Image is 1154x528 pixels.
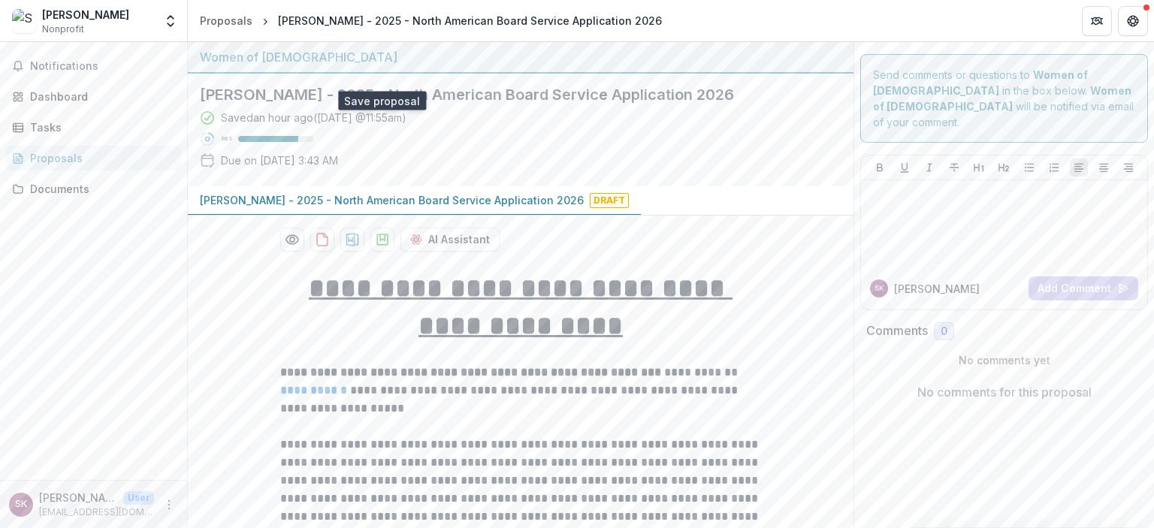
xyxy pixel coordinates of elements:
button: Ordered List [1045,158,1063,177]
button: AI Assistant [400,228,500,252]
nav: breadcrumb [194,10,668,32]
a: Documents [6,177,181,201]
button: Preview 0390fd87-e8f8-4a12-8127-ecd03b2a2052-0.pdf [280,228,304,252]
button: download-proposal [310,228,334,252]
button: Underline [896,158,914,177]
div: Saved an hour ago ( [DATE] @ 11:55am ) [221,110,406,125]
p: [PERSON_NAME] [894,281,980,297]
div: Tasks [30,119,169,135]
div: Send comments or questions to in the box below. will be notified via email of your comment. [860,54,1148,143]
div: Dashboard [30,89,169,104]
p: No comments yet [866,352,1142,368]
span: Notifications [30,60,175,73]
button: Align Right [1119,158,1137,177]
div: Proposals [30,150,169,166]
button: Italicize [920,158,938,177]
button: Partners [1082,6,1112,36]
span: Nonprofit [42,23,84,36]
div: [PERSON_NAME] - 2025 - North American Board Service Application 2026 [278,13,662,29]
a: Proposals [6,146,181,170]
button: Notifications [6,54,181,78]
a: Proposals [194,10,258,32]
a: Dashboard [6,84,181,109]
button: download-proposal [340,228,364,252]
div: Sarah Kittinger [875,285,884,292]
div: Proposals [200,13,252,29]
p: No comments for this proposal [917,383,1092,401]
button: Bold [871,158,889,177]
div: Sarah Kittinger [15,499,27,509]
button: Heading 2 [995,158,1013,177]
button: More [160,496,178,514]
h2: [PERSON_NAME] - 2025 - North American Board Service Application 2026 [200,86,817,104]
div: [PERSON_NAME] [42,7,129,23]
div: Documents [30,181,169,197]
button: Align Center [1095,158,1113,177]
p: [EMAIL_ADDRESS][DOMAIN_NAME] [39,505,154,519]
a: Tasks [6,115,181,140]
button: Get Help [1118,6,1148,36]
button: Open entity switcher [160,6,181,36]
p: [PERSON_NAME] [39,490,117,505]
img: Sarah Kittinger [12,9,36,33]
button: Strike [945,158,963,177]
button: Add Comment [1029,276,1138,300]
button: Bullet List [1020,158,1038,177]
div: Women of [DEMOGRAPHIC_DATA] [200,48,841,66]
h2: Comments [866,324,928,338]
p: 80 % [221,134,232,144]
button: download-proposal [370,228,394,252]
span: 0 [941,325,947,338]
button: Align Left [1070,158,1088,177]
p: Due on [DATE] 3:43 AM [221,152,338,168]
p: User [123,491,154,505]
span: Draft [590,193,629,208]
p: [PERSON_NAME] - 2025 - North American Board Service Application 2026 [200,192,584,208]
button: Heading 1 [970,158,988,177]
